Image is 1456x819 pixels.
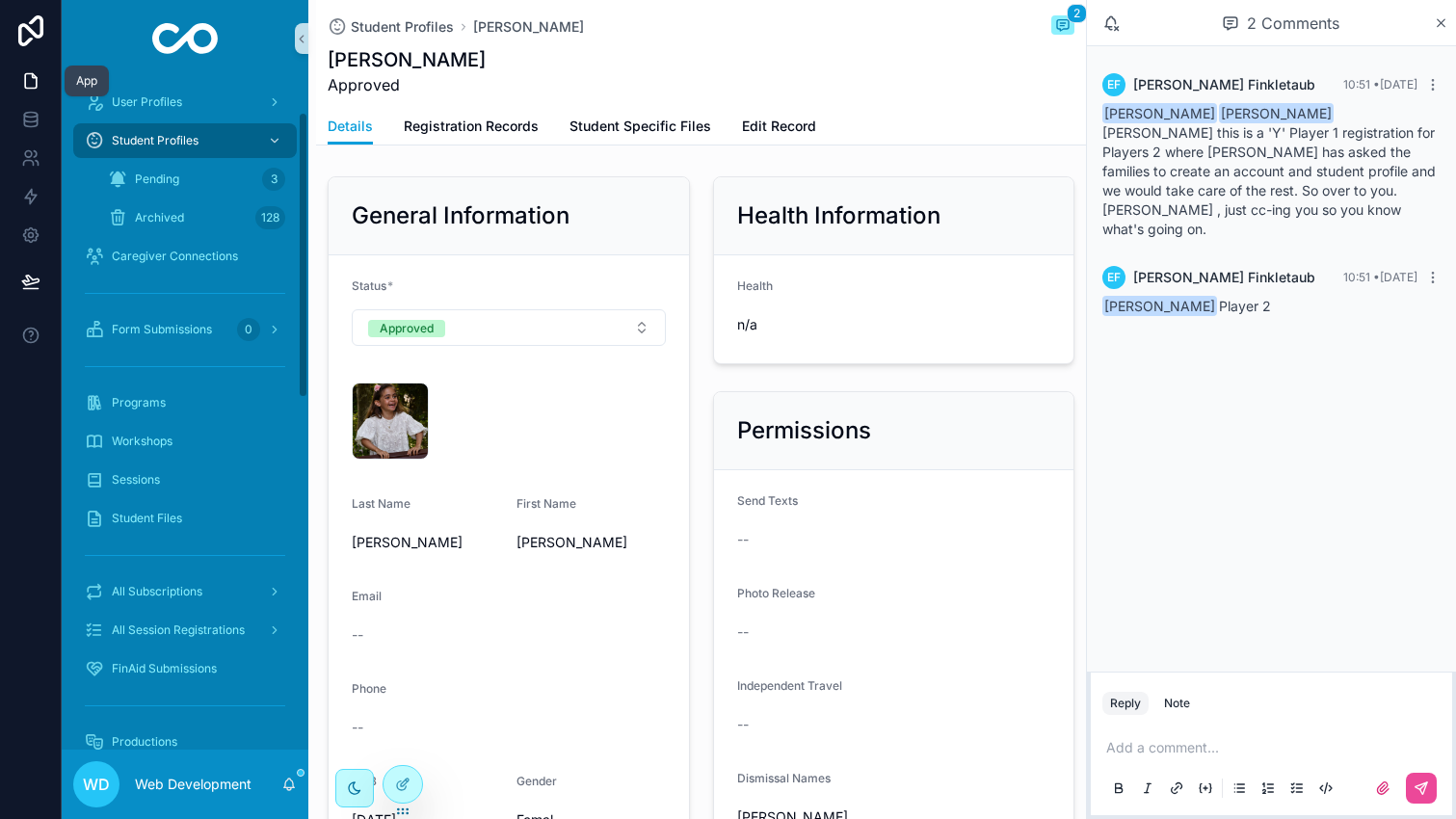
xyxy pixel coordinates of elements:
button: Note [1156,692,1198,715]
a: Sessions [73,462,297,497]
span: Details [328,117,373,136]
span: Independent Travel [737,678,842,693]
a: Student Profiles [328,17,454,37]
span: Archived [135,210,184,225]
a: [PERSON_NAME] [473,17,584,37]
span: Student Profiles [112,133,199,148]
span: [PERSON_NAME] [516,533,666,552]
a: All Subscriptions [73,574,297,609]
h1: [PERSON_NAME] [328,46,486,73]
a: Archived128 [96,200,297,235]
div: 0 [237,318,260,341]
img: App logo [152,23,219,54]
div: App [76,73,97,89]
span: 10:51 • [DATE] [1343,77,1417,92]
div: Note [1164,696,1190,711]
a: All Session Registrations [73,613,297,647]
span: EF [1107,270,1121,285]
a: Productions [73,725,297,759]
a: Student Files [73,501,297,536]
div: 128 [255,206,285,229]
p: Web Development [135,775,251,794]
span: Student Files [112,511,182,526]
span: 10:51 • [DATE] [1343,270,1417,284]
span: [PERSON_NAME] Finkletaub [1133,268,1315,287]
button: Select Button [352,309,666,346]
span: Sessions [112,472,160,488]
a: Pending3 [96,162,297,197]
a: Workshops [73,424,297,459]
span: Last Name [352,496,410,511]
span: -- [737,622,749,642]
span: Student Profiles [351,17,454,37]
a: Edit Record [742,109,816,147]
span: -- [352,718,363,737]
span: [PERSON_NAME] [352,533,501,552]
span: Email [352,589,382,603]
a: Student Profiles [73,123,297,158]
a: Student Specific Files [569,109,711,147]
span: First Name [516,496,576,511]
span: Programs [112,395,166,410]
span: -- [737,530,749,549]
h2: Permissions [737,415,871,446]
button: 2 [1051,15,1074,39]
span: Productions [112,734,177,750]
span: WD [83,773,110,796]
div: Approved [380,320,434,337]
div: 3 [262,168,285,191]
a: Registration Records [404,109,539,147]
span: [PERSON_NAME] [1219,103,1334,123]
span: -- [352,625,363,645]
span: FinAid Submissions [112,661,217,676]
span: All Subscriptions [112,584,202,599]
span: Send Texts [737,493,798,508]
a: Caregiver Connections [73,239,297,274]
a: Programs [73,385,297,420]
span: n/a [737,315,1051,334]
span: Photo Release [737,586,815,600]
span: Form Submissions [112,322,212,337]
h2: Health Information [737,200,940,231]
span: [PERSON_NAME] this is a 'Y' Player 1 registration for Players 2 where [PERSON_NAME] has asked the... [1102,105,1436,237]
a: Form Submissions0 [73,312,297,347]
button: Reply [1102,692,1149,715]
span: Player 2 [1102,298,1271,314]
span: Health [737,278,773,293]
span: Dismissal Names [737,771,831,785]
span: 2 [1067,4,1087,23]
span: Caregiver Connections [112,249,238,264]
a: Details [328,109,373,145]
span: Pending [135,172,179,187]
h2: General Information [352,200,569,231]
a: User Profiles [73,85,297,119]
span: Student Specific Files [569,117,711,136]
span: Gender [516,774,557,788]
span: Registration Records [404,117,539,136]
span: [PERSON_NAME] [1102,103,1217,123]
span: -- [737,715,749,734]
span: [PERSON_NAME] Finkletaub [1133,75,1315,94]
div: scrollable content [62,77,308,750]
span: Approved [328,73,486,96]
a: FinAid Submissions [73,651,297,686]
span: Edit Record [742,117,816,136]
span: [PERSON_NAME] [1102,296,1217,316]
span: User Profiles [112,94,182,110]
span: EF [1107,77,1121,92]
span: Status [352,278,386,293]
span: 2 Comments [1247,12,1339,35]
span: Phone [352,681,386,696]
span: All Session Registrations [112,622,245,638]
span: Workshops [112,434,172,449]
